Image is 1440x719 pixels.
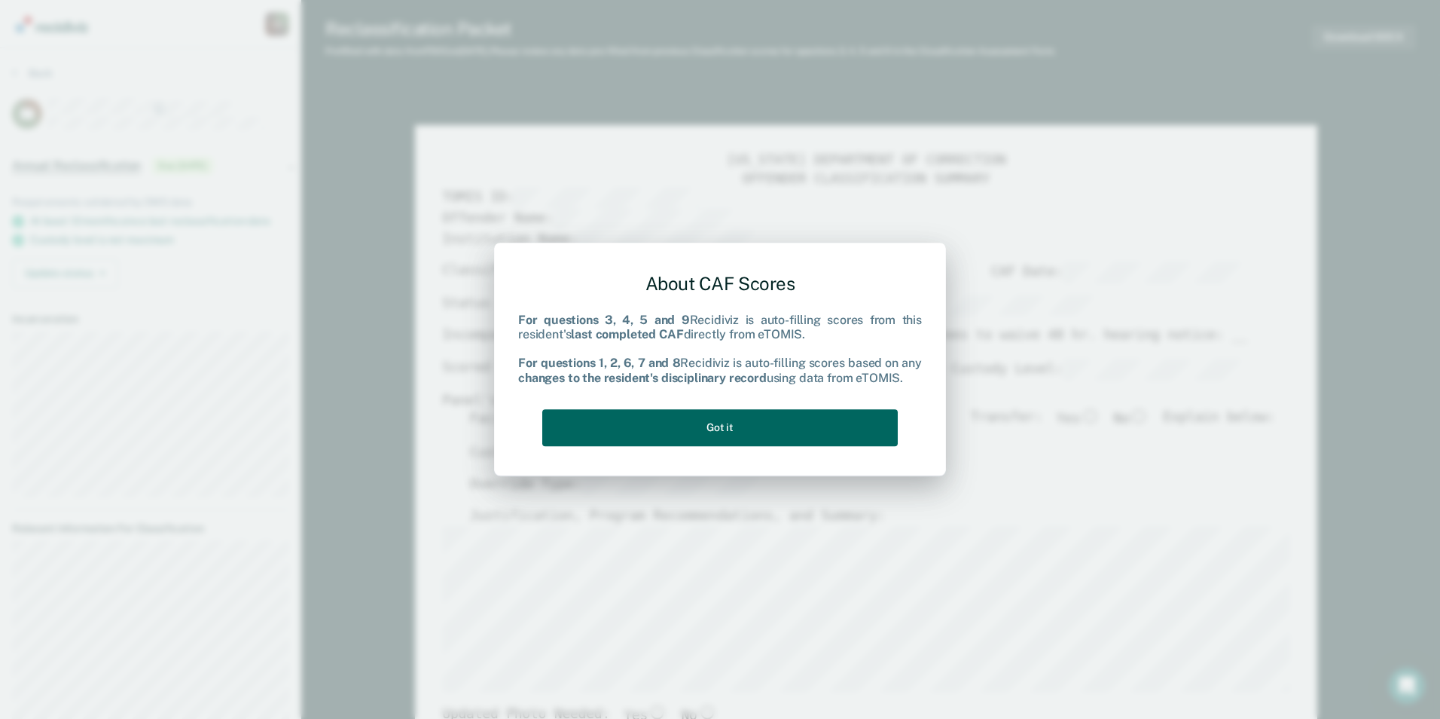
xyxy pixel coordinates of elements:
div: Recidiviz is auto-filling scores from this resident's directly from eTOMIS. Recidiviz is auto-fil... [518,313,922,385]
button: Got it [542,409,898,446]
b: For questions 3, 4, 5 and 9 [518,313,690,327]
b: last completed CAF [571,327,683,341]
div: About CAF Scores [518,261,922,307]
b: For questions 1, 2, 6, 7 and 8 [518,356,680,371]
b: changes to the resident's disciplinary record [518,371,767,385]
